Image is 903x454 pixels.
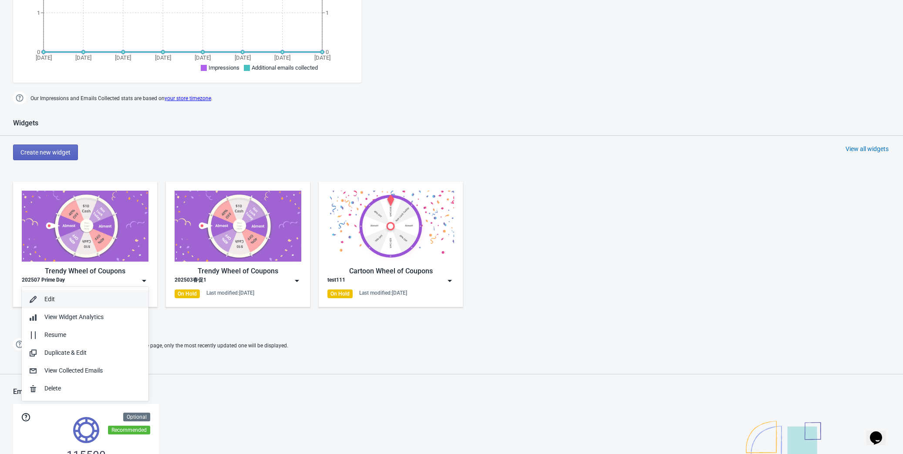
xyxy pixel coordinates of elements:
[165,95,211,101] a: your store timezone
[175,266,301,276] div: Trendy Wheel of Coupons
[140,276,148,285] img: dropdown.png
[44,330,142,340] div: Resume
[36,54,52,61] tspan: [DATE]
[22,191,148,262] img: trendy_game.png
[866,419,894,445] iframe: chat widget
[22,290,148,308] button: Edit
[37,49,40,55] tspan: 0
[846,145,889,153] div: View all widgets
[22,344,148,362] button: Duplicate & Edit
[195,54,211,61] tspan: [DATE]
[175,191,301,262] img: trendy_game.png
[327,276,345,285] div: test111
[22,266,148,276] div: Trendy Wheel of Coupons
[22,308,148,326] button: View Widget Analytics
[30,91,212,106] span: Our Impressions and Emails Collected stats are based on .
[206,289,254,296] div: Last modified: [DATE]
[274,54,290,61] tspan: [DATE]
[75,54,91,61] tspan: [DATE]
[44,348,142,357] div: Duplicate & Edit
[155,54,171,61] tspan: [DATE]
[314,54,330,61] tspan: [DATE]
[22,276,65,285] div: 202507 Prime Day
[175,289,200,298] div: On Hold
[22,362,148,380] button: View Collected Emails
[73,417,99,443] img: tokens.svg
[20,149,71,156] span: Create new widget
[252,64,318,71] span: Additional emails collected
[293,276,301,285] img: dropdown.png
[123,413,150,421] div: Optional
[22,326,148,344] button: Resume
[235,54,251,61] tspan: [DATE]
[44,384,142,393] div: Delete
[326,49,329,55] tspan: 0
[13,338,26,351] img: help.png
[327,266,454,276] div: Cartoon Wheel of Coupons
[22,380,148,397] button: Delete
[108,426,150,434] div: Recommended
[209,64,239,71] span: Impressions
[13,91,26,104] img: help.png
[327,289,353,298] div: On Hold
[44,366,142,375] div: View Collected Emails
[445,276,454,285] img: dropdown.png
[30,339,288,353] span: If two Widgets are enabled and targeting the same page, only the most recently updated one will b...
[44,295,142,304] div: Edit
[37,10,40,16] tspan: 1
[115,54,131,61] tspan: [DATE]
[175,276,206,285] div: 202503春促1
[359,289,407,296] div: Last modified: [DATE]
[44,313,104,320] span: View Widget Analytics
[13,145,78,160] button: Create new widget
[327,191,454,262] img: cartoon_game.jpg
[326,10,329,16] tspan: 1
